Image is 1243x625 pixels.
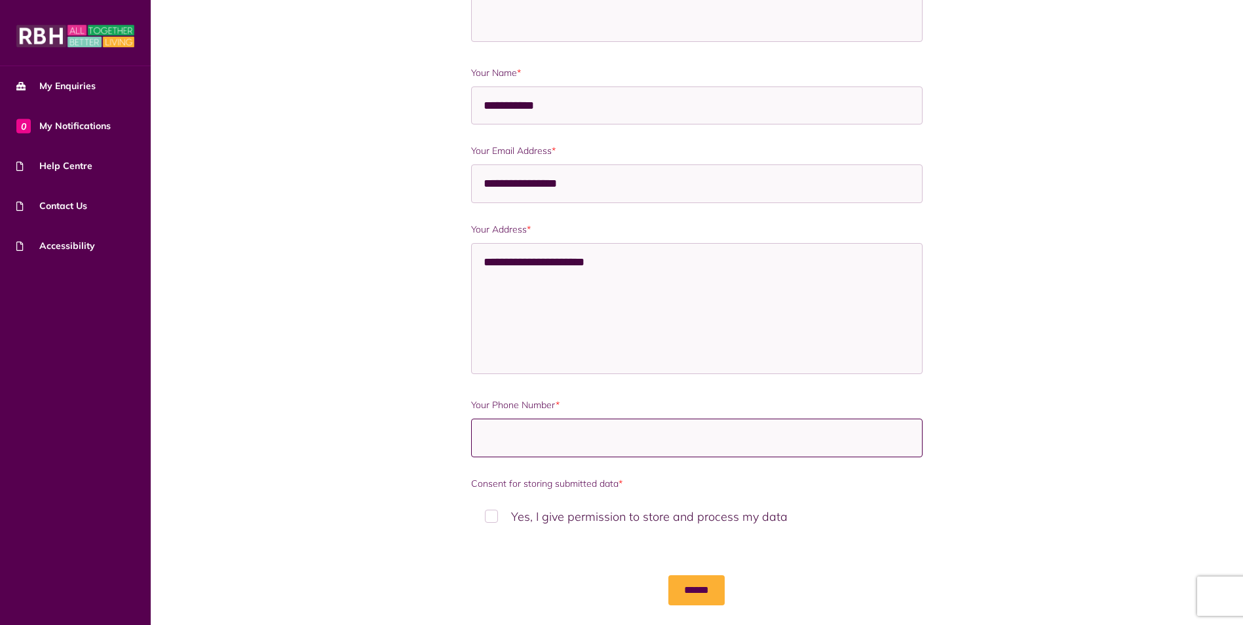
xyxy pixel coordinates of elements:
[16,199,87,213] span: Contact Us
[16,159,92,173] span: Help Centre
[471,398,923,412] label: Your Phone Number
[471,477,923,491] label: Consent for storing submitted data
[471,497,923,536] label: Yes, I give permission to store and process my data
[16,119,111,133] span: My Notifications
[471,66,923,80] label: Your Name
[16,23,134,49] img: MyRBH
[16,239,95,253] span: Accessibility
[16,79,96,93] span: My Enquiries
[16,119,31,133] span: 0
[471,223,923,237] label: Your Address
[471,144,923,158] label: Your Email Address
